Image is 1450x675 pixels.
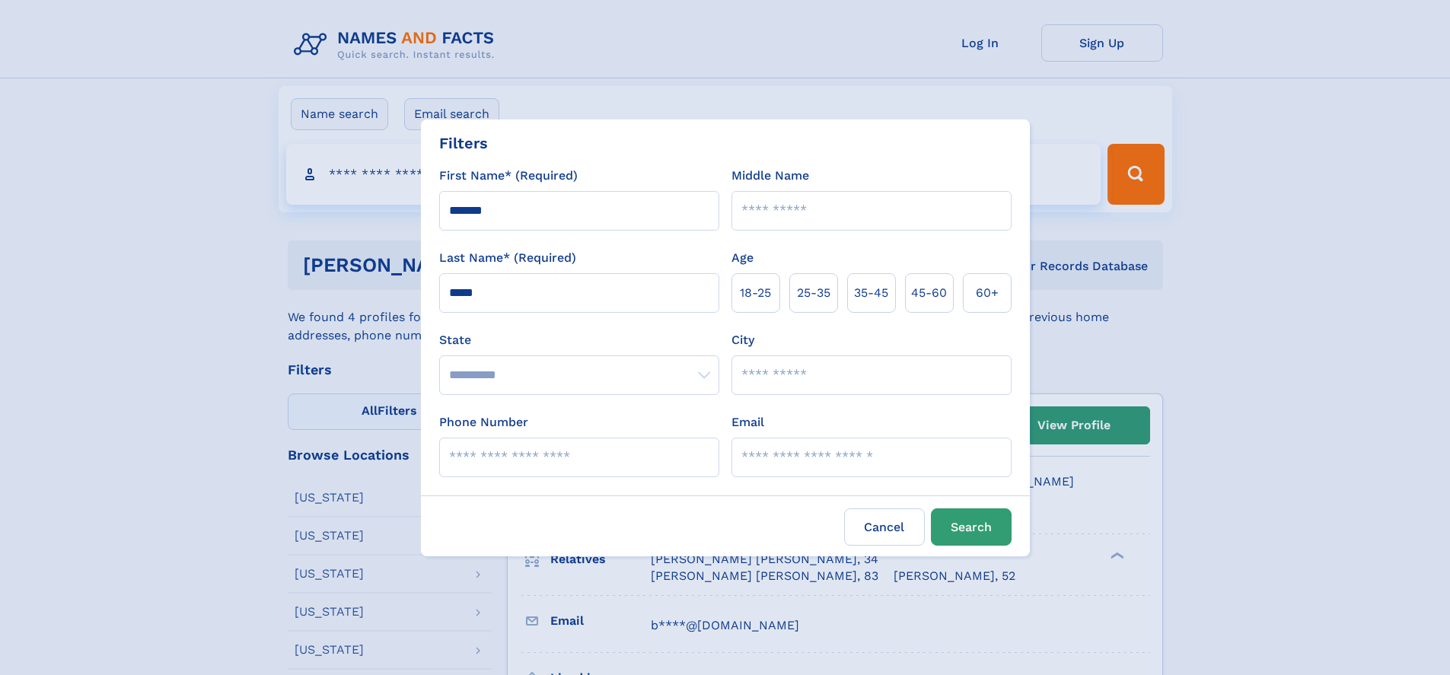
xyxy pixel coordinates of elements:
label: Middle Name [731,167,809,185]
span: 18‑25 [740,284,771,302]
span: 45‑60 [911,284,947,302]
label: State [439,331,719,349]
button: Search [931,508,1012,546]
label: Email [731,413,764,431]
label: First Name* (Required) [439,167,578,185]
label: City [731,331,754,349]
label: Age [731,249,754,267]
span: 35‑45 [854,284,888,302]
span: 25‑35 [797,284,830,302]
label: Cancel [844,508,925,546]
span: 60+ [976,284,999,302]
div: Filters [439,132,488,154]
label: Last Name* (Required) [439,249,576,267]
label: Phone Number [439,413,528,431]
